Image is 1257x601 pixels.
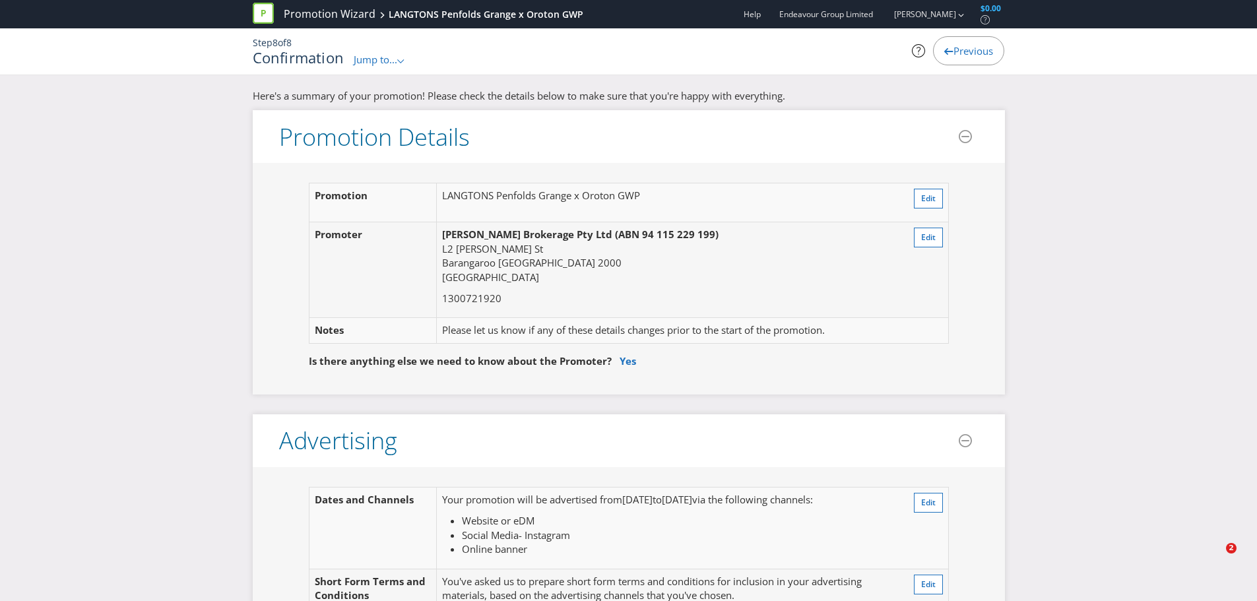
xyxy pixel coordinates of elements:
span: (ABN 94 115 229 199) [615,228,719,241]
span: Endeavour Group Limited [779,9,873,20]
span: 8 [273,36,278,49]
span: Social Media [462,528,519,542]
span: 2 [1226,543,1237,554]
span: Website or eDM [462,514,534,527]
span: Edit [921,497,936,508]
span: - Instagram [519,528,570,542]
td: Notes [309,318,437,343]
span: of [278,36,286,49]
td: Promotion [309,183,437,222]
span: [GEOGRAPHIC_DATA] [442,270,539,284]
td: Please let us know if any of these details changes prior to the start of the promotion. [437,318,893,343]
span: [DATE] [662,493,692,506]
a: Promotion Wizard [284,7,375,22]
button: Edit [914,493,943,513]
span: Your promotion will be advertised from [442,493,622,506]
h3: Advertising [279,427,397,454]
div: LANGTONS Penfolds Grange x Oroton GWP [389,8,583,21]
h1: Confirmation [253,49,344,65]
span: Step [253,36,273,49]
p: 1300721920 [442,292,887,305]
button: Edit [914,228,943,247]
span: Edit [921,232,936,243]
button: Edit [914,189,943,208]
span: Edit [921,579,936,590]
td: LANGTONS Penfolds Grange x Oroton GWP [437,183,893,222]
span: $0.00 [981,3,1001,14]
a: Yes [620,354,636,367]
button: Edit [914,575,943,594]
span: 8 [286,36,292,49]
iframe: Intercom live chat [1199,543,1231,575]
a: [PERSON_NAME] [881,9,956,20]
span: [DATE] [622,493,653,506]
span: Promoter [315,228,362,241]
a: Help [744,9,761,20]
p: Here's a summary of your promotion! Please check the details below to make sure that you're happy... [253,89,1005,103]
span: Is there anything else we need to know about the Promoter? [309,354,612,367]
span: Edit [921,193,936,204]
span: 2000 [598,256,622,269]
span: Online banner [462,542,527,555]
span: Jump to... [354,53,397,66]
span: via the following channels: [692,493,813,506]
span: [GEOGRAPHIC_DATA] [498,256,595,269]
span: to [653,493,662,506]
h3: Promotion Details [279,124,470,150]
td: Dates and Channels [309,488,437,569]
span: Barangaroo [442,256,496,269]
span: [PERSON_NAME] Brokerage Pty Ltd [442,228,612,241]
span: L2 [PERSON_NAME] St [442,242,543,255]
span: Previous [953,44,993,57]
